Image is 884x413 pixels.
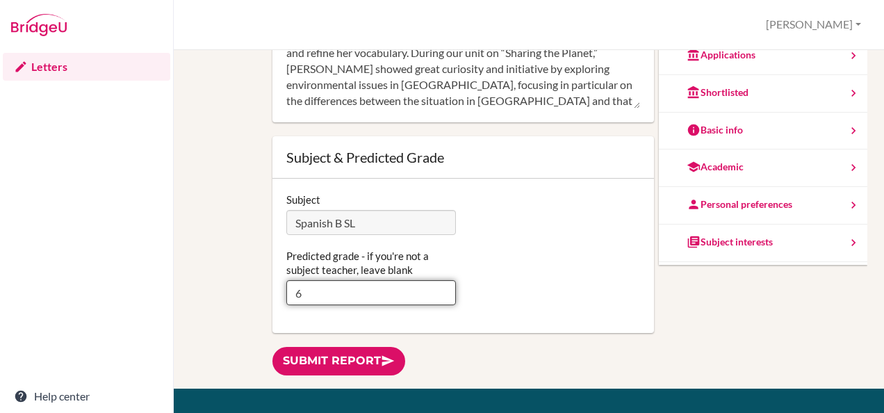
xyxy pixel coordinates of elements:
a: Applications [659,38,867,75]
a: Submit report [272,347,405,375]
div: Basic info [687,123,743,137]
a: Academic [659,149,867,187]
label: Subject [286,193,320,206]
a: Personal preferences [659,187,867,225]
a: Subject interests [659,225,867,262]
div: Shortlisted [687,86,748,99]
div: Academic [687,160,744,174]
label: Predicted grade - if you're not a subject teacher, leave blank [286,249,456,277]
div: Subject interests [687,235,773,249]
button: [PERSON_NAME] [760,12,867,38]
img: Bridge-U [11,14,67,36]
div: Personal preferences [687,197,792,211]
a: Help center [3,382,170,410]
a: Basic info [659,113,867,150]
a: Strategy Advisor [659,262,867,300]
a: Letters [3,53,170,81]
div: Subject & Predicted Grade [286,150,640,164]
div: Applications [687,48,755,62]
a: Shortlisted [659,75,867,113]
